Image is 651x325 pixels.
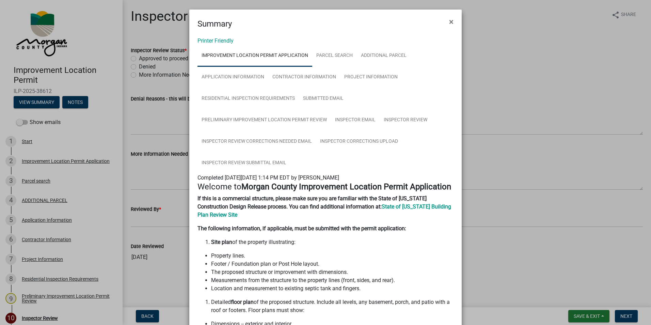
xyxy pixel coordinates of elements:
[241,182,451,191] strong: Morgan County Improvement Location Permit Application
[197,195,427,210] strong: If this is a commercial structure, please make sure you are familiar with the State of [US_STATE]...
[231,299,254,305] strong: floor plan
[268,66,340,88] a: Contractor Information
[444,12,459,31] button: Close
[197,88,299,110] a: Residential Inspection Requirements
[211,238,454,246] li: of the property illustrating:
[211,268,454,276] li: The proposed structure or improvement with dimensions.
[340,66,402,88] a: Project Information
[197,45,312,67] a: Improvement Location Permit Application
[197,203,451,218] a: State of [US_STATE] Building Plan Review Site
[197,182,454,192] h4: Welcome to
[197,225,406,232] strong: The following information, if applicable, must be submitted with the permit application:
[357,45,411,67] a: ADDITIONAL PARCEL
[331,109,380,131] a: Inspector Email
[197,37,234,44] a: Printer Friendly
[197,18,232,30] h4: Summary
[197,109,331,131] a: Preliminary Improvement Location Permit Review
[211,284,454,293] li: Location and measurement to existing septic tank and fingers.
[449,17,454,27] span: ×
[197,152,290,174] a: Inspector Review Submittal Email
[380,109,431,131] a: Inspector Review
[197,174,339,181] span: Completed [DATE][DATE] 1:14 PM EDT by [PERSON_NAME]
[211,260,454,268] li: Footer / Foundation plan or Post Hole layout.
[197,66,268,88] a: Application Information
[211,298,454,314] li: Detailed of the proposed structure. Include all levels, any basement, porch, and patio with a roo...
[197,131,316,153] a: Inspector Review Corrections Needed Email
[316,131,402,153] a: Inspector Corrections Upload
[211,276,454,284] li: Measurements from the structure to the property lines (front, sides, and rear).
[211,239,232,245] strong: Site plan
[312,45,357,67] a: Parcel search
[299,88,348,110] a: Submitted Email
[211,252,454,260] li: Property lines.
